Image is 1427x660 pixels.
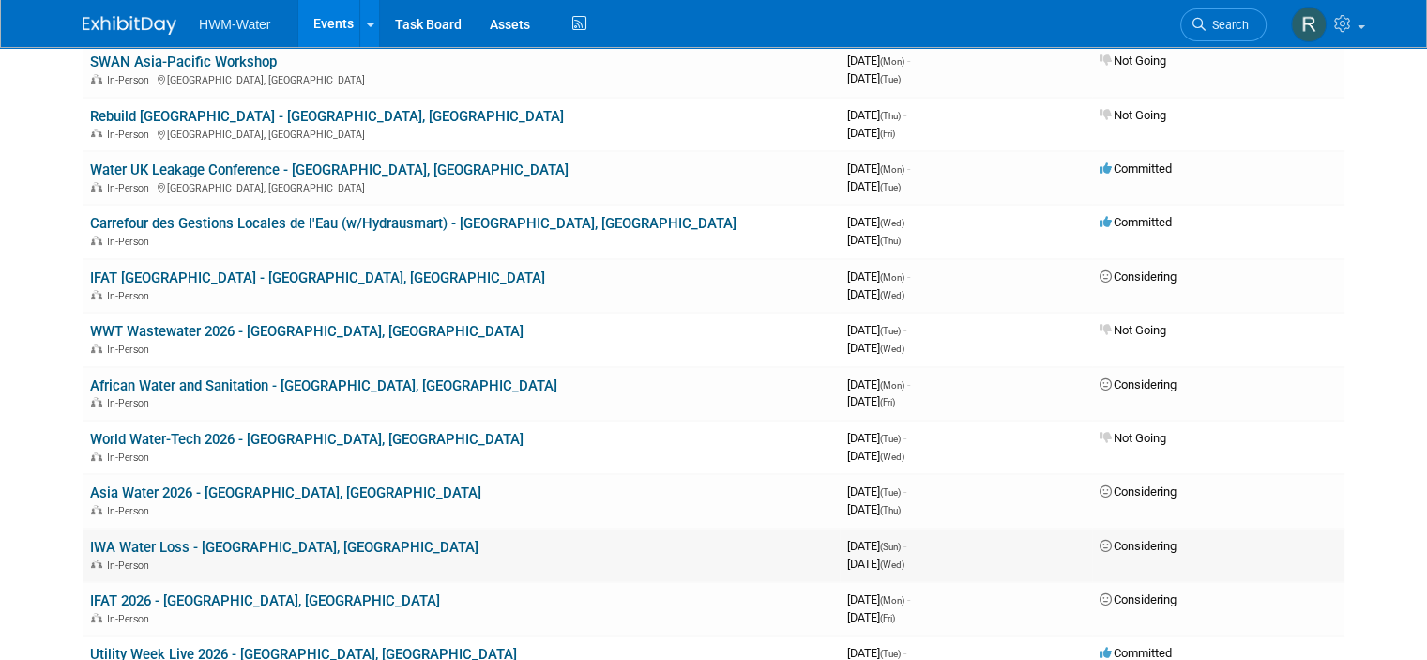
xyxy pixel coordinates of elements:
span: - [903,646,906,660]
img: In-Person Event [91,344,102,353]
span: (Mon) [880,272,904,283]
span: Considering [1100,592,1177,606]
span: - [907,592,910,606]
span: - [907,377,910,391]
span: - [903,323,906,337]
a: Search [1180,8,1267,41]
span: In-Person [107,344,155,356]
span: - [903,539,906,553]
span: In-Person [107,236,155,248]
span: [DATE] [847,215,910,229]
img: In-Person Event [91,74,102,84]
span: In-Person [107,74,155,86]
a: WWT Wastewater 2026 - [GEOGRAPHIC_DATA], [GEOGRAPHIC_DATA] [90,323,524,340]
span: [DATE] [847,610,895,624]
span: Considering [1100,377,1177,391]
span: - [907,215,910,229]
img: In-Person Event [91,290,102,299]
img: ExhibitDay [83,16,176,35]
span: (Wed) [880,452,904,462]
span: In-Person [107,613,155,625]
span: In-Person [107,452,155,464]
span: In-Person [107,505,155,517]
span: Not Going [1100,108,1166,122]
a: Rebuild [GEOGRAPHIC_DATA] - [GEOGRAPHIC_DATA], [GEOGRAPHIC_DATA] [90,108,564,125]
span: [DATE] [847,449,904,463]
span: [DATE] [847,341,904,355]
span: HWM-Water [199,17,270,32]
a: Asia Water 2026 - [GEOGRAPHIC_DATA], [GEOGRAPHIC_DATA] [90,484,481,501]
a: IFAT 2026 - [GEOGRAPHIC_DATA], [GEOGRAPHIC_DATA] [90,592,440,609]
span: - [907,161,910,176]
a: IWA Water Loss - [GEOGRAPHIC_DATA], [GEOGRAPHIC_DATA] [90,539,478,556]
span: - [903,484,906,499]
span: (Fri) [880,613,895,623]
a: SWAN Asia-Pacific Workshop [90,54,277,70]
img: In-Person Event [91,182,102,192]
span: [DATE] [847,269,910,284]
span: Search [1206,18,1249,32]
img: In-Person Event [91,397,102,407]
span: [DATE] [847,502,901,516]
span: (Fri) [880,129,895,139]
span: (Fri) [880,397,895,407]
span: [DATE] [847,484,906,499]
span: [DATE] [847,431,906,445]
a: IFAT [GEOGRAPHIC_DATA] - [GEOGRAPHIC_DATA], [GEOGRAPHIC_DATA] [90,269,545,286]
span: (Mon) [880,164,904,175]
img: In-Person Event [91,560,102,569]
span: (Sun) [880,542,901,552]
span: Committed [1100,161,1172,176]
span: Considering [1100,269,1177,284]
span: (Wed) [880,344,904,354]
span: (Thu) [880,236,901,246]
span: Considering [1100,539,1177,553]
span: Not Going [1100,431,1166,445]
span: [DATE] [847,539,906,553]
span: [DATE] [847,646,906,660]
span: (Mon) [880,380,904,391]
span: (Thu) [880,505,901,515]
a: Carrefour des Gestions Locales de l'Eau (w/Hydrausmart) - [GEOGRAPHIC_DATA], [GEOGRAPHIC_DATA] [90,215,736,232]
img: In-Person Event [91,129,102,138]
img: In-Person Event [91,505,102,514]
img: Rhys Salkeld [1291,7,1327,42]
span: [DATE] [847,557,904,571]
img: In-Person Event [91,236,102,245]
span: [DATE] [847,323,906,337]
span: [DATE] [847,71,901,85]
span: (Wed) [880,218,904,228]
span: In-Person [107,397,155,409]
span: [DATE] [847,287,904,301]
span: In-Person [107,290,155,302]
span: (Tue) [880,487,901,498]
div: [GEOGRAPHIC_DATA], [GEOGRAPHIC_DATA] [90,126,832,141]
span: (Tue) [880,182,901,192]
span: (Tue) [880,434,901,444]
span: Not Going [1100,323,1166,337]
span: - [903,431,906,445]
span: - [903,108,906,122]
span: (Tue) [880,74,901,84]
span: (Wed) [880,560,904,570]
span: In-Person [107,129,155,141]
span: Committed [1100,215,1172,229]
span: [DATE] [847,108,906,122]
img: In-Person Event [91,452,102,461]
span: [DATE] [847,592,910,606]
span: [DATE] [847,179,901,193]
span: (Tue) [880,326,901,336]
span: In-Person [107,182,155,194]
span: Not Going [1100,54,1166,68]
span: (Thu) [880,111,901,121]
span: In-Person [107,560,155,572]
span: - [907,269,910,284]
a: World Water-Tech 2026 - [GEOGRAPHIC_DATA], [GEOGRAPHIC_DATA] [90,431,524,448]
img: In-Person Event [91,613,102,622]
span: - [907,54,910,68]
span: (Tue) [880,649,901,659]
span: [DATE] [847,394,895,408]
div: [GEOGRAPHIC_DATA], [GEOGRAPHIC_DATA] [90,71,832,86]
span: (Wed) [880,290,904,300]
span: [DATE] [847,161,910,176]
